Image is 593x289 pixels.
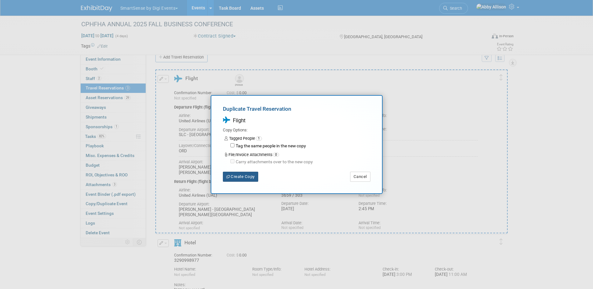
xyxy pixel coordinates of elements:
[273,153,279,157] span: 0
[256,136,262,141] span: 1
[223,127,370,133] div: Copy Options:
[224,136,370,141] div: Tagged People
[223,172,258,182] button: Create Copy
[350,172,370,182] button: Cancel
[223,117,230,124] i: Flight
[233,118,245,124] span: Flight
[234,143,306,149] label: Tag the same people in the new copy
[234,159,313,165] label: Carry attachments over to the new copy
[224,152,370,158] div: File/Invoice Attachments
[223,105,370,115] div: Duplicate Travel Reservation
